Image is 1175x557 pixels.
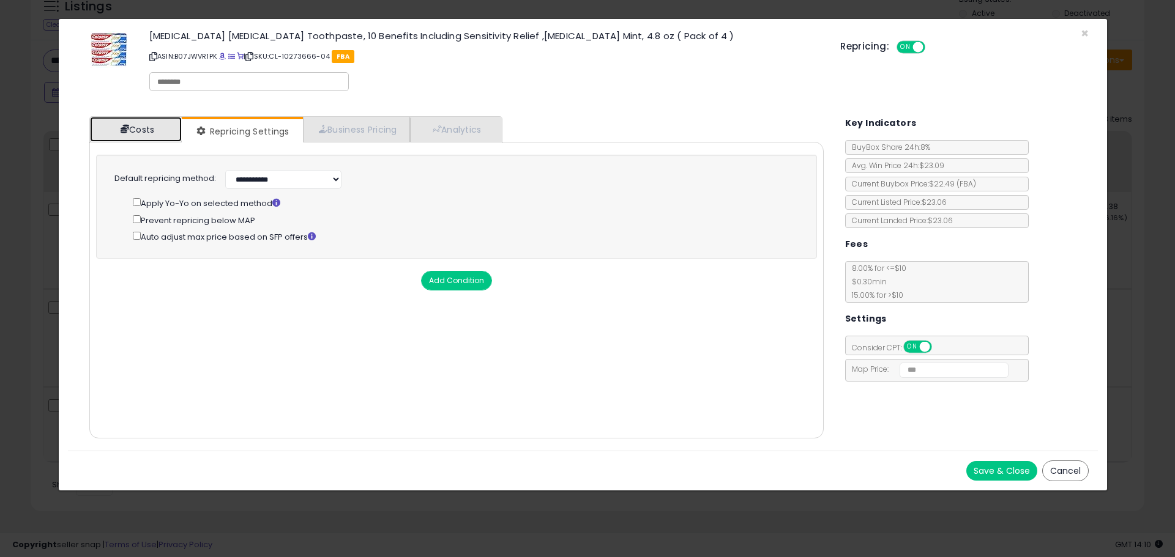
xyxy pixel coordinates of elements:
span: × [1081,24,1089,42]
span: OFF [923,42,943,53]
span: Current Landed Price: $23.06 [846,215,953,226]
a: Repricing Settings [182,119,302,144]
span: Current Listed Price: $23.06 [846,197,947,207]
label: Default repricing method: [114,173,216,185]
a: Analytics [410,117,501,142]
div: Auto adjust max price based on SFP offers [133,229,797,243]
span: Map Price: [846,364,1009,374]
button: Save & Close [966,461,1037,481]
a: Costs [90,117,182,142]
div: Prevent repricing below MAP [133,213,797,227]
span: ( FBA ) [957,179,976,189]
h5: Repricing: [840,42,889,51]
h5: Settings [845,311,887,326]
h5: Key Indicators [845,116,917,131]
span: ON [898,42,913,53]
button: Cancel [1042,460,1089,481]
a: Your listing only [237,51,244,61]
h3: [MEDICAL_DATA] [MEDICAL_DATA] Toothpaste, 10 Benefits Including Sensitivity Relief ,[MEDICAL_DATA... [149,31,822,40]
span: 15.00 % for > $10 [846,290,903,300]
a: All offer listings [228,51,235,61]
img: 610ZsSvw4sL._SL60_.jpg [91,31,127,68]
h5: Fees [845,237,868,252]
span: OFF [930,342,949,352]
span: ON [905,342,920,352]
a: BuyBox page [219,51,226,61]
span: $22.49 [929,179,976,189]
span: Avg. Win Price 24h: $23.09 [846,160,944,171]
a: Business Pricing [303,117,410,142]
span: Consider CPT: [846,342,948,353]
div: Apply Yo-Yo on selected method [133,196,797,210]
span: Current Buybox Price: [846,179,976,189]
span: 8.00 % for <= $10 [846,263,906,300]
span: $0.30 min [846,276,887,287]
p: ASIN: B07JWVR1PK | SKU: CL-10273666-04 [149,46,822,66]
button: Add Condition [421,271,492,290]
span: FBA [332,50,354,63]
span: BuyBox Share 24h: 8% [846,142,930,152]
